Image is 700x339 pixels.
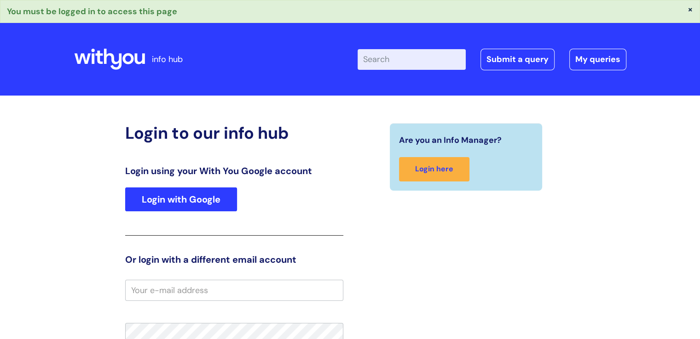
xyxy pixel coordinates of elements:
h3: Or login with a different email account [125,254,343,265]
a: My queries [569,49,626,70]
span: Are you an Info Manager? [399,133,502,147]
button: × [688,5,693,13]
h3: Login using your With You Google account [125,165,343,176]
p: info hub [152,52,183,67]
a: Login here [399,157,469,181]
a: Submit a query [480,49,555,70]
input: Your e-mail address [125,280,343,301]
a: Login with Google [125,187,237,211]
h2: Login to our info hub [125,123,343,143]
input: Search [358,49,466,69]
